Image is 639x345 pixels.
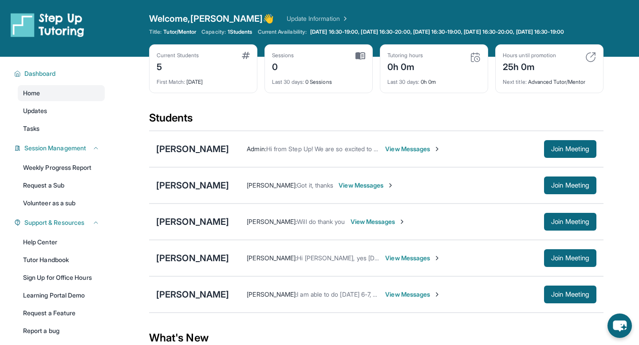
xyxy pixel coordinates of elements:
[551,292,589,297] span: Join Meeting
[149,12,274,25] span: Welcome, [PERSON_NAME] 👋
[157,59,199,73] div: 5
[24,69,56,78] span: Dashboard
[272,59,294,73] div: 0
[24,144,86,153] span: Session Management
[247,218,297,225] span: [PERSON_NAME] :
[272,52,294,59] div: Sessions
[544,176,596,194] button: Join Meeting
[503,73,596,86] div: Advanced Tutor/Mentor
[247,145,266,153] span: Admin :
[18,287,105,303] a: Learning Portal Demo
[544,213,596,231] button: Join Meeting
[297,218,345,225] span: Will do thank you
[287,14,349,23] a: Update Information
[156,216,229,228] div: [PERSON_NAME]
[310,28,564,35] span: [DATE] 16:30-19:00, [DATE] 16:30-20:00, [DATE] 16:30-19:00, [DATE] 16:30-20:00, [DATE] 16:30-19:00
[387,59,423,73] div: 0h 0m
[18,160,105,176] a: Weekly Progress Report
[157,73,250,86] div: [DATE]
[340,14,349,23] img: Chevron Right
[387,182,394,189] img: Chevron-Right
[247,254,297,262] span: [PERSON_NAME] :
[157,78,185,85] span: First Match :
[149,111,603,130] div: Students
[385,145,441,153] span: View Messages
[156,179,229,192] div: [PERSON_NAME]
[544,249,596,267] button: Join Meeting
[297,181,333,189] span: Got it, thanks
[503,52,556,59] div: Hours until promotion
[387,73,481,86] div: 0h 0m
[24,218,84,227] span: Support & Resources
[157,52,199,59] div: Current Students
[18,85,105,101] a: Home
[23,89,40,98] span: Home
[470,52,481,63] img: card
[503,59,556,73] div: 25h 0m
[385,290,441,299] span: View Messages
[21,144,99,153] button: Session Management
[585,52,596,63] img: card
[387,52,423,59] div: Tutoring hours
[351,217,406,226] span: View Messages
[434,255,441,262] img: Chevron-Right
[551,183,589,188] span: Join Meeting
[551,219,589,224] span: Join Meeting
[247,290,297,298] span: [PERSON_NAME] :
[607,314,632,338] button: chat-button
[18,103,105,119] a: Updates
[339,181,394,190] span: View Messages
[247,181,297,189] span: [PERSON_NAME] :
[272,73,365,86] div: 0 Sessions
[21,218,99,227] button: Support & Resources
[387,78,419,85] span: Last 30 days :
[434,291,441,298] img: Chevron-Right
[18,177,105,193] a: Request a Sub
[272,78,304,85] span: Last 30 days :
[551,255,589,261] span: Join Meeting
[23,124,39,133] span: Tasks
[18,195,105,211] a: Volunteer as a sub
[18,270,105,286] a: Sign Up for Office Hours
[544,140,596,158] button: Join Meeting
[385,254,441,263] span: View Messages
[434,145,441,153] img: Chevron-Right
[18,252,105,268] a: Tutor Handbook
[258,28,307,35] span: Current Availability:
[201,28,226,35] span: Capacity:
[355,52,365,60] img: card
[149,28,162,35] span: Title:
[156,143,229,155] div: [PERSON_NAME]
[21,69,99,78] button: Dashboard
[156,252,229,264] div: [PERSON_NAME]
[163,28,196,35] span: Tutor/Mentor
[18,234,105,250] a: Help Center
[297,254,471,262] span: Hi [PERSON_NAME], yes [DATE] amd [DATE] 7 to 8pm is okay.
[18,323,105,339] a: Report a bug
[11,12,84,37] img: logo
[398,218,406,225] img: Chevron-Right
[308,28,566,35] a: [DATE] 16:30-19:00, [DATE] 16:30-20:00, [DATE] 16:30-19:00, [DATE] 16:30-20:00, [DATE] 16:30-19:00
[156,288,229,301] div: [PERSON_NAME]
[18,305,105,321] a: Request a Feature
[503,78,527,85] span: Next title :
[18,121,105,137] a: Tasks
[228,28,252,35] span: 1 Students
[242,52,250,59] img: card
[551,146,589,152] span: Join Meeting
[23,106,47,115] span: Updates
[544,286,596,303] button: Join Meeting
